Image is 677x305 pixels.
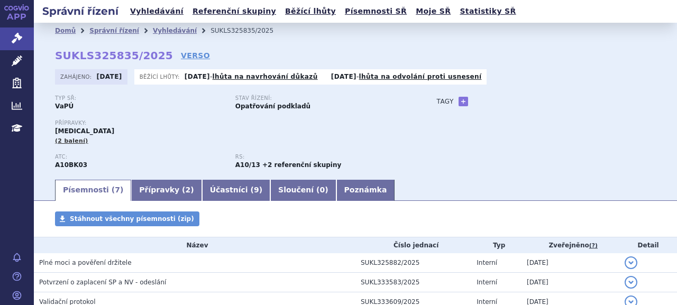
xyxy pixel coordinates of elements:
[319,186,325,194] span: 0
[589,242,598,249] abbr: (?)
[254,186,259,194] span: 9
[115,186,120,194] span: 7
[459,97,468,106] a: +
[211,23,287,39] li: SUKLS325835/2025
[55,161,87,169] strong: EMPAGLIFLOZIN
[437,95,454,108] h3: Tagy
[97,73,122,80] strong: [DATE]
[34,237,355,253] th: Název
[625,256,637,269] button: detail
[202,180,270,201] a: Účastníci (9)
[355,253,471,273] td: SUKL325882/2025
[55,120,416,126] p: Přípravky:
[477,279,497,286] span: Interní
[185,73,210,80] strong: [DATE]
[55,103,74,110] strong: VaPÚ
[331,72,482,81] p: -
[270,180,336,201] a: Sloučení (0)
[235,103,310,110] strong: Opatřování podkladů
[55,127,114,135] span: [MEDICAL_DATA]
[522,237,619,253] th: Zveřejněno
[359,73,482,80] a: lhůta na odvolání proti usnesení
[55,211,199,226] a: Stáhnout všechny písemnosti (zip)
[355,273,471,292] td: SUKL333583/2025
[34,4,127,19] h2: Správní řízení
[235,95,405,101] p: Stav řízení:
[181,50,210,61] a: VERSO
[619,237,677,253] th: Detail
[456,4,519,19] a: Statistiky SŘ
[355,237,471,253] th: Číslo jednací
[262,161,341,169] strong: +2 referenční skupiny
[140,72,182,81] span: Běžící lhůty:
[189,4,279,19] a: Referenční skupiny
[625,276,637,289] button: detail
[213,73,318,80] a: lhůta na navrhování důkazů
[39,279,166,286] span: Potvrzení o zaplacení SP a NV - odeslání
[186,186,191,194] span: 2
[131,180,202,201] a: Přípravky (2)
[153,27,197,34] a: Vyhledávání
[55,95,225,101] p: Typ SŘ:
[336,180,395,201] a: Poznámka
[89,27,139,34] a: Správní řízení
[55,137,88,144] span: (2 balení)
[60,72,94,81] span: Zahájeno:
[185,72,318,81] p: -
[235,161,260,169] strong: metformin a vildagliptin
[282,4,339,19] a: Běžící lhůty
[55,180,131,201] a: Písemnosti (7)
[413,4,454,19] a: Moje SŘ
[342,4,410,19] a: Písemnosti SŘ
[522,273,619,292] td: [DATE]
[70,215,194,223] span: Stáhnout všechny písemnosti (zip)
[55,49,173,62] strong: SUKLS325835/2025
[127,4,187,19] a: Vyhledávání
[235,154,405,160] p: RS:
[55,154,225,160] p: ATC:
[331,73,356,80] strong: [DATE]
[39,259,132,266] span: Plné moci a pověření držitele
[522,253,619,273] td: [DATE]
[477,259,497,266] span: Interní
[55,27,76,34] a: Domů
[471,237,522,253] th: Typ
